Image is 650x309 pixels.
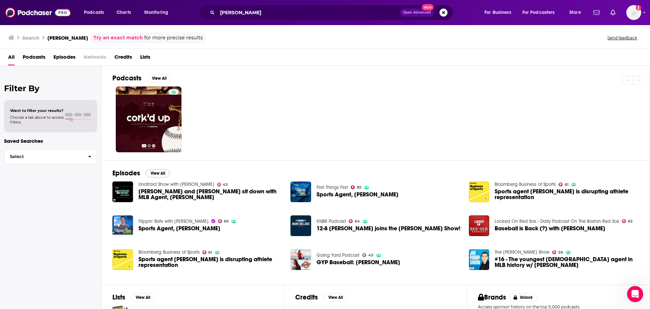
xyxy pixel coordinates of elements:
[4,154,83,159] span: Select
[5,6,70,19] img: Podchaser - Follow, Share and Rate Podcasts
[138,256,283,268] span: Sports agent [PERSON_NAME] is disrupting athlete representation
[205,5,460,20] div: Search podcasts, credits, & more...
[217,182,228,187] a: 43
[559,182,568,187] a: 61
[4,138,97,144] p: Saved Searches
[323,293,348,302] button: View All
[116,8,131,17] span: Charts
[4,83,97,93] h2: Filter By
[605,35,639,41] button: Send feedback
[295,293,348,302] a: CreditsView All
[79,7,113,18] button: open menu
[469,181,490,202] img: Sports agent Rachel Luba is disrupting athlete representation
[469,215,490,236] img: Baseball is Back (?) with Rachel Luba
[351,185,361,189] a: 82
[478,293,506,302] h2: Brands
[114,52,132,65] a: Credits
[290,249,311,270] img: GYP Baseball: Rachel Luba
[627,286,643,302] iframe: Intercom live chat
[202,250,212,254] a: 61
[112,74,142,82] h2: Podcasts
[138,226,220,231] span: Sports Agent, [PERSON_NAME]
[349,219,360,223] a: 64
[626,5,641,20] img: User Profile
[317,259,400,265] a: GYP Baseball: Rachel Luba
[138,218,209,224] a: Flippin' Bats with Ben Verlander
[138,256,283,268] a: Sports agent Rachel Luba is disrupting athlete representation
[495,189,639,200] a: Sports agent Rachel Luba is disrupting athlete representation
[112,293,125,302] h2: Lists
[495,181,556,187] a: Bloomberg Business of Sports
[495,256,639,268] span: #16 - The youngest [DEMOGRAPHIC_DATA] agent in MLB history w/ [PERSON_NAME]
[636,5,641,11] svg: Add a profile image
[317,192,398,197] a: Sports Agent, Rachel Luba
[509,293,538,302] button: Unlock
[138,189,283,200] span: [PERSON_NAME] and [PERSON_NAME] sit down with MLB Agent, [PERSON_NAME]
[484,8,511,17] span: For Business
[10,115,64,124] span: Choose a tab above to access filters.
[622,219,632,223] a: 62
[112,181,133,202] img: George and Ralph sit down with MLB Agent, Rachel Luba
[112,74,171,82] a: PodcastsView All
[290,181,311,202] img: Sports Agent, Rachel Luba
[290,215,311,236] img: 12-8 Rachel Luba joins the Mark Willard Show!
[368,254,373,257] span: 43
[84,8,104,17] span: Podcasts
[140,52,150,65] a: Lists
[626,5,641,20] span: Logged in as BerkMarc
[403,11,431,14] span: Open Advanced
[208,251,212,254] span: 61
[112,169,140,177] h2: Episodes
[47,35,88,41] h3: [PERSON_NAME]
[112,249,133,270] a: Sports agent Rachel Luba is disrupting athlete representation
[93,34,143,42] a: Try an exact match
[131,293,155,302] button: View All
[357,186,361,189] span: 82
[138,181,214,187] a: Unafraid Show with George Wrighster
[569,8,581,17] span: More
[138,249,200,255] a: Bloomberg Business of Sports
[317,226,460,231] a: 12-8 Rachel Luba joins the Mark Willard Show!
[628,220,632,223] span: 62
[495,226,605,231] a: Baseball is Back (?) with Rachel Luba
[522,8,555,17] span: For Podcasters
[217,7,400,18] input: Search podcasts, credits, & more...
[112,293,155,302] a: ListsView All
[317,185,348,190] a: First Things First
[22,35,39,41] h3: Search
[362,253,373,257] a: 43
[518,7,565,18] button: open menu
[112,7,135,18] a: Charts
[295,293,318,302] h2: Credits
[23,52,45,65] a: Podcasts
[480,7,520,18] button: open menu
[495,189,639,200] span: Sports agent [PERSON_NAME] is disrupting athlete representation
[558,251,563,254] span: 59
[355,220,360,223] span: 64
[552,250,563,254] a: 59
[565,183,568,186] span: 61
[469,249,490,270] a: #16 - The youngest female agent in MLB history w/ Rachel Luba
[138,226,220,231] a: Sports Agent, Rachel Luba
[626,5,641,20] button: Show profile menu
[400,8,434,17] button: Open AdvancedNew
[53,52,75,65] a: Episodes
[138,189,283,200] a: George and Ralph sit down with MLB Agent, Rachel Luba
[317,226,460,231] span: 12-8 [PERSON_NAME] joins the [PERSON_NAME] Show!
[84,52,106,65] span: Networks
[317,218,346,224] a: KNBR Podcast
[565,7,589,18] button: open menu
[139,7,177,18] button: open menu
[317,192,398,197] span: Sports Agent, [PERSON_NAME]
[317,252,360,258] a: Going Yard Podcast
[4,149,97,164] button: Select
[112,169,170,177] a: EpisodesView All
